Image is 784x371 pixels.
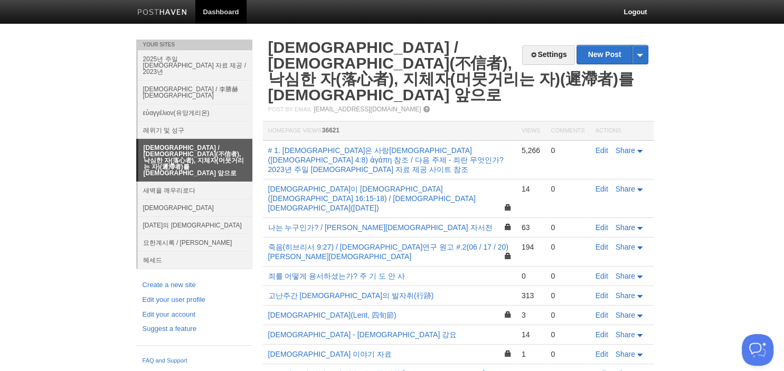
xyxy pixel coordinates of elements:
a: Edit [596,146,608,155]
a: Edit [596,350,608,358]
iframe: Help Scout Beacon - Open [742,334,773,366]
a: Create a new site [143,280,246,291]
a: εὐαγγέλιον(유앙게리온) [138,104,252,121]
a: [DEMOGRAPHIC_DATA] - [DEMOGRAPHIC_DATA] 강요 [268,330,457,339]
a: [DEMOGRAPHIC_DATA] 이야기 자료 [268,350,392,358]
th: Views [516,121,545,141]
a: Edit your user profile [143,294,246,306]
a: Suggest a feature [143,324,246,335]
div: 0 [551,146,584,155]
div: 14 [522,184,540,194]
div: 14 [522,330,540,339]
a: [DEMOGRAPHIC_DATA] / 李勝赫[DEMOGRAPHIC_DATA] [138,80,252,104]
a: # 1. [DEMOGRAPHIC_DATA]은 사랑[DEMOGRAPHIC_DATA]([DEMOGRAPHIC_DATA] 4:8) ἀγάπη 참조 / 다음 주제 - 죄란 무엇인가?... [268,146,504,174]
a: [DEMOGRAPHIC_DATA]이 [DEMOGRAPHIC_DATA]([DEMOGRAPHIC_DATA] 16:15-18) / [DEMOGRAPHIC_DATA][DEMOGRAP... [268,185,476,212]
div: 0 [551,271,584,281]
span: Share [616,272,635,280]
span: Share [616,291,635,300]
div: 63 [522,223,540,232]
a: [DATE]의 [DEMOGRAPHIC_DATA] [138,216,252,234]
a: 고난주간 [DEMOGRAPHIC_DATA]의 발자취(行跡) [268,291,434,300]
span: Share [616,330,635,339]
span: Share [616,185,635,193]
a: 요한계시록 / [PERSON_NAME] [138,234,252,251]
a: 레위기 및 성구 [138,121,252,139]
img: Posthaven-bar [137,9,187,17]
a: Edit [596,330,608,339]
span: Share [616,146,635,155]
a: Edit [596,185,608,193]
div: 0 [551,184,584,194]
div: 5,266 [522,146,540,155]
span: Share [616,311,635,319]
div: 0 [551,310,584,320]
span: Post by Email [268,106,312,112]
a: 죽음(히브리서 9:27) / [DEMOGRAPHIC_DATA]연구 원고 #.2(06 / 17 / 20) [PERSON_NAME][DEMOGRAPHIC_DATA] [268,243,508,261]
a: Edit your account [143,309,246,320]
span: Share [616,350,635,358]
a: 죄를 어떻게 용서하셨는가? 주 기 도 안 사 [268,272,405,280]
a: New Post [577,45,647,64]
div: 194 [522,242,540,252]
a: [DEMOGRAPHIC_DATA](Lent, 四旬節) [268,311,396,319]
span: Share [616,243,635,251]
li: Your Sites [136,40,252,50]
th: Actions [590,121,654,141]
a: 헤세드 [138,251,252,269]
th: Homepage Views [263,121,516,141]
div: 0 [551,242,584,252]
a: 새벽을 깨우리로다 [138,182,252,199]
a: 2025년 주일 [DEMOGRAPHIC_DATA] 자료 제공 / 2023년 [138,50,252,80]
th: Comments [545,121,590,141]
a: Edit [596,223,608,232]
a: Edit [596,272,608,280]
a: Edit [596,291,608,300]
div: 0 [551,330,584,339]
a: Settings [522,45,574,65]
div: 0 [522,271,540,281]
a: [DEMOGRAPHIC_DATA] / [DEMOGRAPHIC_DATA](不信者), 낙심한 자(落心者), 지체자(머뭇거리는 자)(遲滯者)를 [DEMOGRAPHIC_DATA] 앞으로 [138,139,252,182]
a: [EMAIL_ADDRESS][DOMAIN_NAME] [314,106,421,113]
a: [DEMOGRAPHIC_DATA] [138,199,252,216]
a: Edit [596,243,608,251]
a: 나는 누구인가? / [PERSON_NAME][DEMOGRAPHIC_DATA] 자서전 [268,223,493,232]
div: 0 [551,349,584,359]
div: 0 [551,223,584,232]
a: FAQ and Support [143,356,246,366]
div: 313 [522,291,540,300]
a: [DEMOGRAPHIC_DATA] / [DEMOGRAPHIC_DATA](不信者), 낙심한 자(落心者), 지체자(머뭇거리는 자)(遲滯者)를 [DEMOGRAPHIC_DATA] 앞으로 [268,39,634,103]
div: 3 [522,310,540,320]
a: Edit [596,311,608,319]
div: 1 [522,349,540,359]
span: Share [616,223,635,232]
span: 36621 [322,127,339,134]
div: 0 [551,291,584,300]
